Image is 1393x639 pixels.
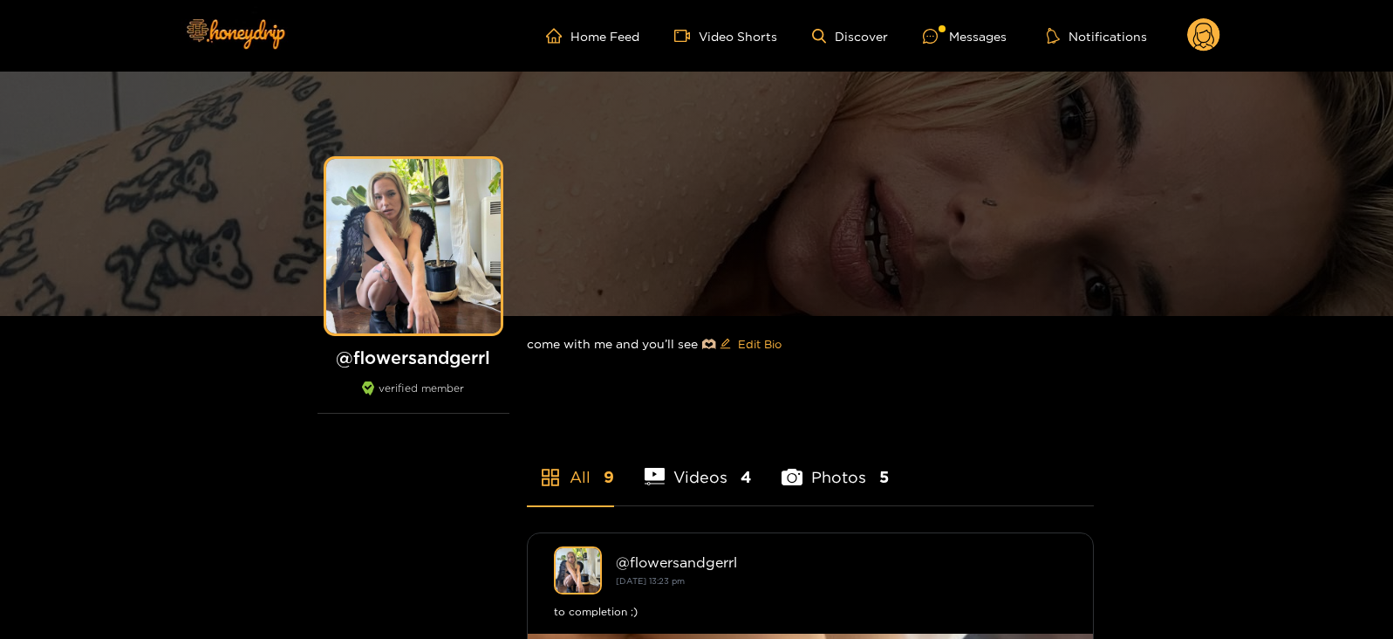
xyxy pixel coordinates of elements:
[1041,27,1152,45] button: Notifications
[616,554,1067,570] div: @ flowersandgerrl
[527,316,1094,372] div: come with me and you’ll see 🫶🏼
[741,466,751,488] span: 4
[879,466,889,488] span: 5
[527,427,614,505] li: All
[645,427,752,505] li: Videos
[923,26,1007,46] div: Messages
[616,576,685,586] small: [DATE] 13:23 pm
[720,338,731,351] span: edit
[540,467,561,488] span: appstore
[738,335,782,353] span: Edit Bio
[318,381,509,414] div: verified member
[812,29,888,44] a: Discover
[604,466,614,488] span: 9
[674,28,777,44] a: Video Shorts
[554,603,1067,621] div: to completion ;)
[554,546,602,594] img: flowersandgerrl
[546,28,639,44] a: Home Feed
[674,28,699,44] span: video-camera
[546,28,570,44] span: home
[716,330,785,358] button: editEdit Bio
[782,427,889,505] li: Photos
[318,347,509,368] h1: @ flowersandgerrl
